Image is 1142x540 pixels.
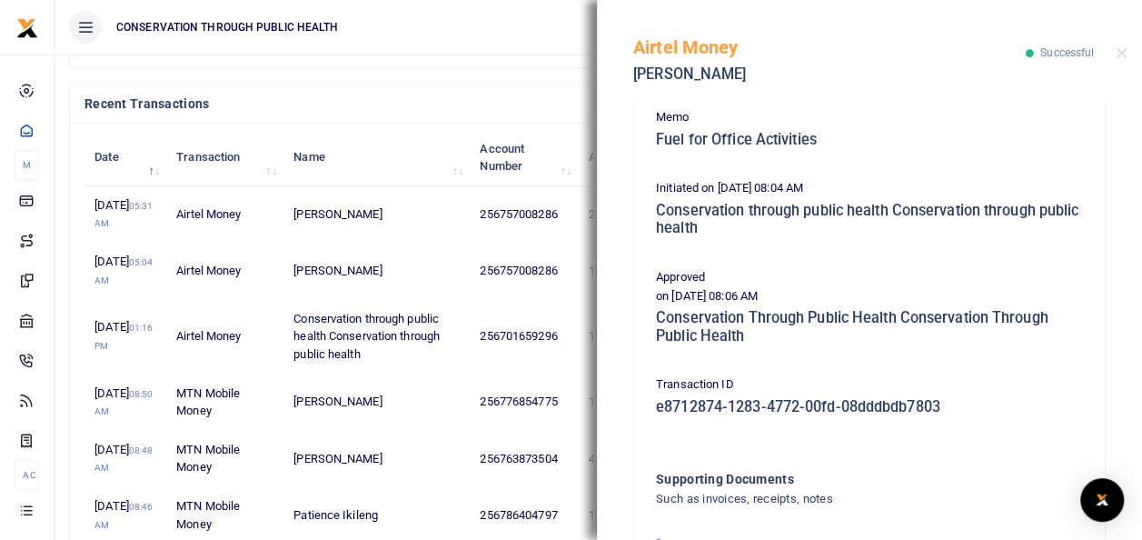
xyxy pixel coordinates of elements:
[578,129,668,185] th: Amount: activate to sort column ascending
[633,36,1026,58] h5: Airtel Money
[656,469,1009,489] h4: Supporting Documents
[16,17,38,39] img: logo-small
[656,179,1083,198] p: Initiated on [DATE] 08:04 AM
[578,431,668,487] td: 4,039,700
[283,243,470,299] td: [PERSON_NAME]
[283,186,470,243] td: [PERSON_NAME]
[656,309,1083,345] h5: Conservation Through Public Health Conservation Through Public Health
[470,374,578,430] td: 256776854775
[84,129,166,185] th: Date: activate to sort column descending
[1040,46,1094,59] span: Successful
[656,489,1009,509] h4: Such as invoices, receipts, notes
[84,374,166,430] td: [DATE]
[656,287,1083,306] p: on [DATE] 08:06 AM
[656,375,1083,395] p: Transaction ID
[166,374,283,430] td: MTN Mobile Money
[16,20,38,34] a: logo-small logo-large logo-large
[470,186,578,243] td: 256757008286
[656,398,1083,416] h5: e8712874-1283-4772-00fd-08dddbdb7803
[15,460,39,490] li: Ac
[94,502,153,530] small: 08:46 AM
[84,431,166,487] td: [DATE]
[656,202,1083,237] h5: Conservation through public health Conservation through public health
[283,299,470,374] td: Conservation through public health Conservation through public health
[283,431,470,487] td: [PERSON_NAME]
[1080,478,1124,522] div: Open Intercom Messenger
[84,243,166,299] td: [DATE]
[578,374,668,430] td: 103,525
[166,129,283,185] th: Transaction: activate to sort column ascending
[470,299,578,374] td: 256701659296
[166,431,283,487] td: MTN Mobile Money
[470,243,578,299] td: 256757008286
[633,65,1026,84] h5: [PERSON_NAME]
[84,186,166,243] td: [DATE]
[578,299,668,374] td: 103,525
[94,323,153,351] small: 01:16 PM
[1116,47,1127,59] button: Close
[656,131,1083,149] h5: Fuel for Office Activities
[283,374,470,430] td: [PERSON_NAME]
[656,108,1083,127] p: Memo
[578,243,668,299] td: 103,525
[84,94,683,114] h4: Recent Transactions
[578,186,668,243] td: 21,780
[656,268,1083,287] p: Approved
[166,243,283,299] td: Airtel Money
[470,129,578,185] th: Account Number: activate to sort column ascending
[470,431,578,487] td: 256763873504
[84,299,166,374] td: [DATE]
[166,186,283,243] td: Airtel Money
[166,299,283,374] td: Airtel Money
[94,257,153,285] small: 05:04 AM
[283,129,470,185] th: Name: activate to sort column ascending
[15,150,39,180] li: M
[109,19,345,35] span: CONSERVATION THROUGH PUBLIC HEALTH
